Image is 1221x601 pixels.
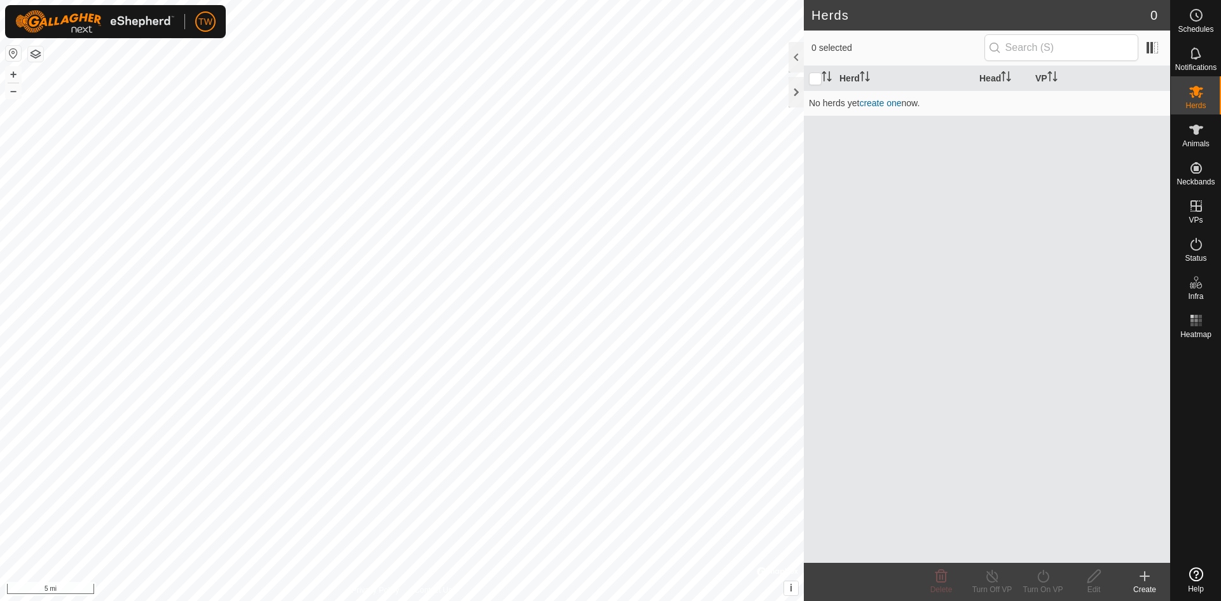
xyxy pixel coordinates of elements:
span: Status [1185,254,1206,262]
div: Create [1119,584,1170,595]
p-sorticon: Activate to sort [822,73,832,83]
button: – [6,83,21,99]
a: create one [859,98,901,108]
a: Contact Us [415,584,452,596]
p-sorticon: Activate to sort [860,73,870,83]
span: Neckbands [1176,178,1215,186]
button: Map Layers [28,46,43,62]
span: Heatmap [1180,331,1211,338]
button: i [784,581,798,595]
th: Herd [834,66,974,91]
span: Animals [1182,140,1210,148]
a: Help [1171,562,1221,598]
span: Delete [930,585,953,594]
button: Reset Map [6,46,21,61]
p-sorticon: Activate to sort [1001,73,1011,83]
span: Schedules [1178,25,1213,33]
td: No herds yet now. [804,90,1170,116]
span: Herds [1185,102,1206,109]
button: + [6,67,21,82]
a: Privacy Policy [352,584,399,596]
div: Turn On VP [1018,584,1068,595]
div: Edit [1068,584,1119,595]
h2: Herds [811,8,1150,23]
span: VPs [1189,216,1203,224]
span: TW [198,15,212,29]
input: Search (S) [984,34,1138,61]
p-sorticon: Activate to sort [1047,73,1058,83]
span: i [790,583,792,593]
span: Infra [1188,293,1203,300]
span: 0 selected [811,41,984,55]
span: 0 [1150,6,1157,25]
th: Head [974,66,1030,91]
span: Help [1188,585,1204,593]
img: Gallagher Logo [15,10,174,33]
th: VP [1030,66,1170,91]
div: Turn Off VP [967,584,1018,595]
span: Notifications [1175,64,1217,71]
